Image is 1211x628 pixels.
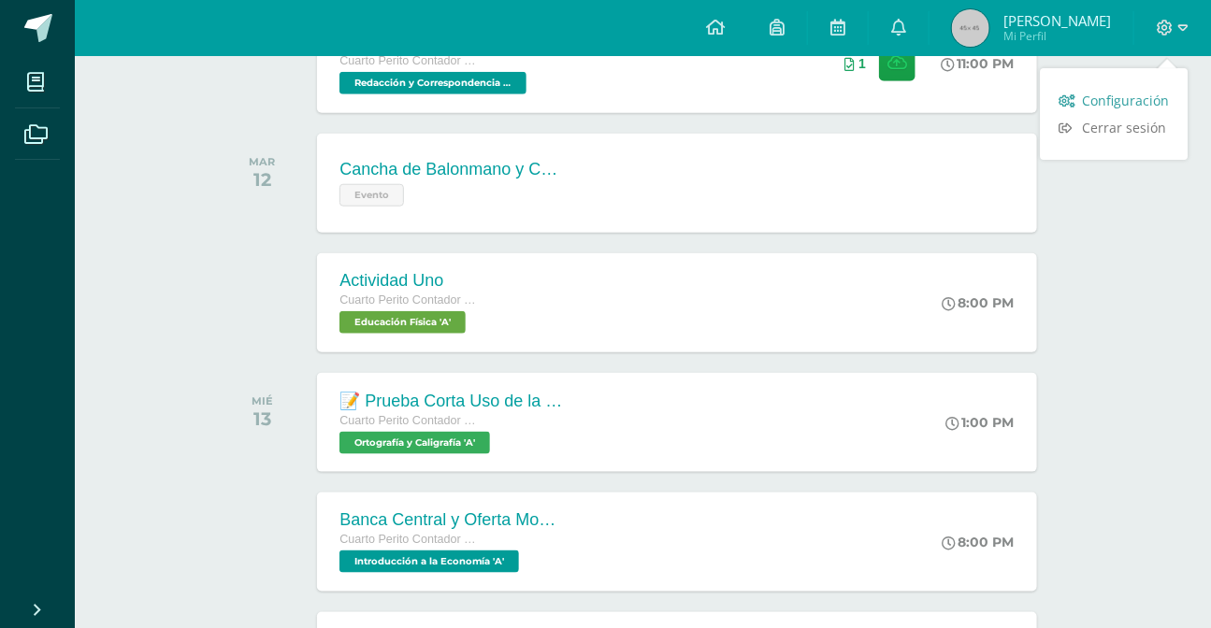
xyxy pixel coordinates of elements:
[1003,11,1111,30] span: [PERSON_NAME]
[339,293,480,307] span: Cuarto Perito Contador con Orientación en Computación
[1040,114,1188,141] a: Cerrar sesión
[844,56,866,71] div: Archivos entregados
[952,9,989,47] img: 45x45
[339,391,564,411] div: 📝 Prueba Corta Uso de la R y RR Uso de la X, [GEOGRAPHIC_DATA] y [GEOGRAPHIC_DATA]
[252,407,273,430] div: 13
[1082,92,1169,109] span: Configuración
[339,510,564,530] div: Banca Central y Oferta Monetaria.
[339,311,466,334] span: Educación Física 'A'
[1082,119,1166,136] span: Cerrar sesión
[1040,87,1188,114] a: Configuración
[339,160,564,179] div: Cancha de Balonmano y Contenido
[339,533,480,546] span: Cuarto Perito Contador con Orientación en Computación
[252,394,273,407] div: MIÉ
[339,414,480,427] span: Cuarto Perito Contador con Orientación en Computación
[1003,28,1111,44] span: Mi Perfil
[249,155,275,168] div: MAR
[339,432,490,454] span: Ortografía y Caligrafía 'A'
[339,271,480,291] div: Actividad Uno
[339,184,404,207] span: Evento
[943,534,1015,550] div: 8:00 PM
[249,168,275,191] div: 12
[942,55,1015,72] div: 11:00 PM
[946,414,1015,431] div: 1:00 PM
[858,56,866,71] span: 1
[339,72,526,94] span: Redacción y Correspondencia Mercantil 'A'
[339,54,480,67] span: Cuarto Perito Contador con Orientación en Computación
[339,550,519,573] span: Introducción a la Economía 'A'
[943,294,1015,311] div: 8:00 PM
